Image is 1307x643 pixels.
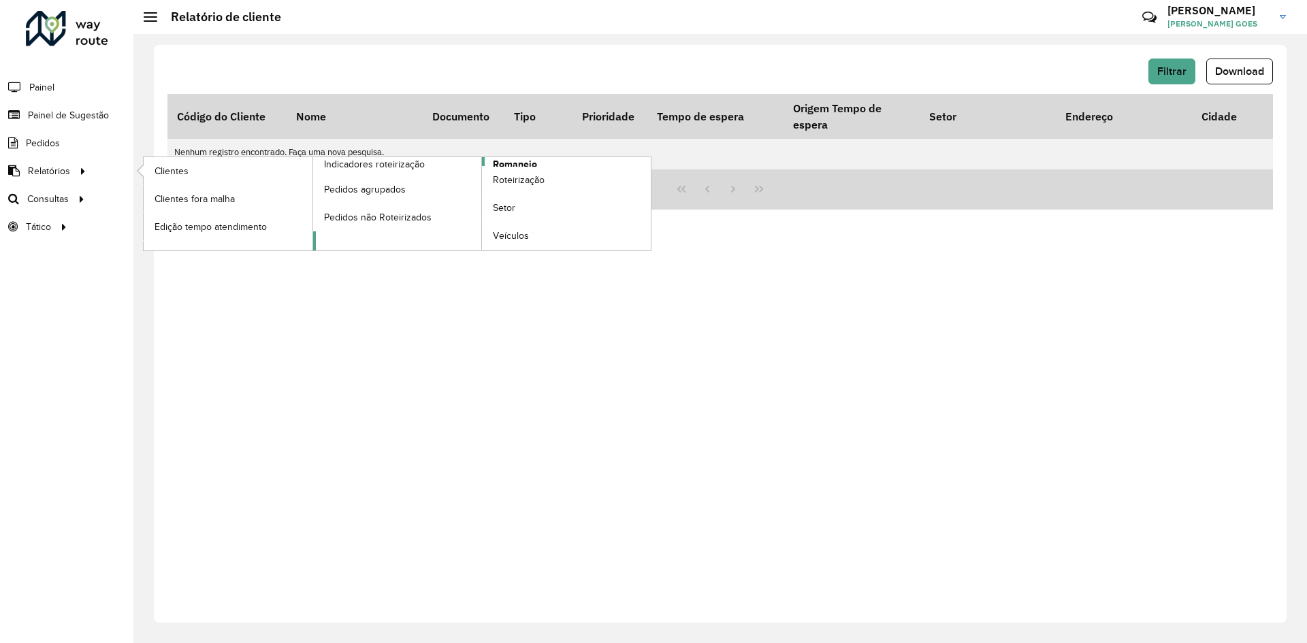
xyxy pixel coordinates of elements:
[313,176,482,203] a: Pedidos agrupados
[493,157,537,171] span: Romaneio
[1206,59,1273,84] button: Download
[482,167,651,194] a: Roteirização
[29,80,54,95] span: Painel
[784,94,920,139] th: Origem Tempo de espera
[144,157,482,250] a: Indicadores roteirização
[647,94,784,139] th: Tempo de espera
[27,192,69,206] span: Consultas
[28,164,70,178] span: Relatórios
[155,164,189,178] span: Clientes
[144,157,312,184] a: Clientes
[155,220,267,234] span: Edição tempo atendimento
[920,94,1056,139] th: Setor
[313,203,482,231] a: Pedidos não Roteirizados
[1167,4,1270,17] h3: [PERSON_NAME]
[572,94,647,139] th: Prioridade
[1056,94,1192,139] th: Endereço
[482,195,651,222] a: Setor
[504,94,572,139] th: Tipo
[28,108,109,122] span: Painel de Sugestão
[1148,59,1195,84] button: Filtrar
[482,222,651,250] a: Veículos
[1135,3,1164,32] a: Contato Rápido
[167,94,287,139] th: Código do Cliente
[493,201,515,215] span: Setor
[144,185,312,212] a: Clientes fora malha
[1215,65,1264,77] span: Download
[26,220,51,234] span: Tático
[287,94,423,139] th: Nome
[1167,18,1270,30] span: [PERSON_NAME] GOES
[1157,65,1187,77] span: Filtrar
[313,157,651,250] a: Romaneio
[144,213,312,240] a: Edição tempo atendimento
[324,157,425,171] span: Indicadores roteirização
[493,173,545,187] span: Roteirização
[493,229,529,243] span: Veículos
[157,10,281,24] h2: Relatório de cliente
[324,182,406,197] span: Pedidos agrupados
[423,94,504,139] th: Documento
[155,192,235,206] span: Clientes fora malha
[26,136,60,150] span: Pedidos
[324,210,432,225] span: Pedidos não Roteirizados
